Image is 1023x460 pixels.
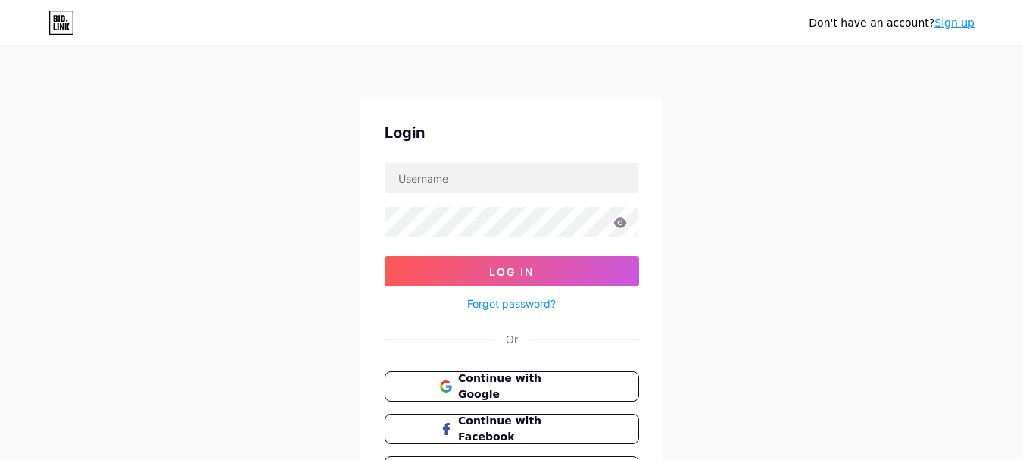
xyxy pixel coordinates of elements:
[809,15,975,31] div: Don't have an account?
[934,17,975,29] a: Sign up
[385,371,639,402] button: Continue with Google
[385,163,638,193] input: Username
[489,265,534,278] span: Log In
[385,414,639,444] button: Continue with Facebook
[385,256,639,286] button: Log In
[385,121,639,144] div: Login
[458,371,583,402] span: Continue with Google
[506,331,518,347] div: Or
[458,413,583,445] span: Continue with Facebook
[467,296,556,311] a: Forgot password?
